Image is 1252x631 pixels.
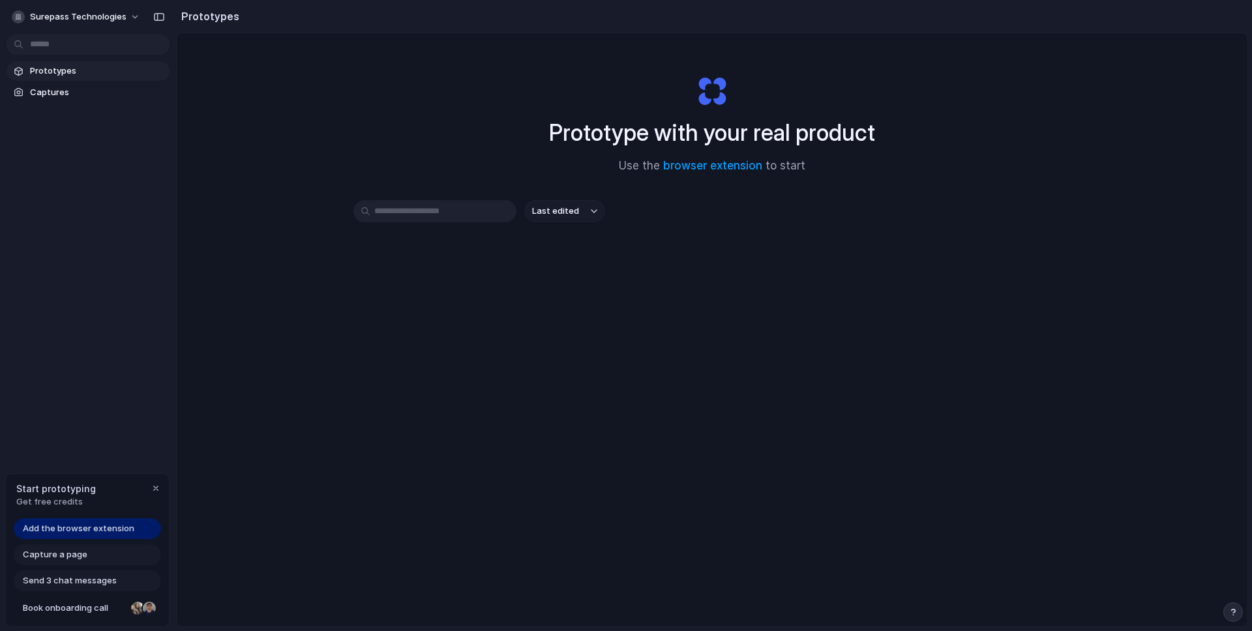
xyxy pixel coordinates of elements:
button: Last edited [524,200,605,222]
span: Book onboarding call [23,602,126,615]
h2: Prototypes [176,8,239,24]
a: Captures [7,83,170,102]
span: Captures [30,86,164,99]
span: Surepass Technologies [30,10,127,23]
a: Add the browser extension [14,518,161,539]
span: Get free credits [16,495,96,508]
h1: Prototype with your real product [549,115,875,150]
span: Send 3 chat messages [23,574,117,587]
button: Surepass Technologies [7,7,147,27]
span: Last edited [532,205,579,218]
span: Add the browser extension [23,522,134,535]
a: Prototypes [7,61,170,81]
span: Use the to start [619,158,805,175]
span: Start prototyping [16,482,96,495]
div: Christian Iacullo [142,600,157,616]
a: browser extension [663,159,762,172]
span: Capture a page [23,548,87,561]
div: Nicole Kubica [130,600,145,616]
span: Prototypes [30,65,164,78]
a: Book onboarding call [14,598,161,619]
